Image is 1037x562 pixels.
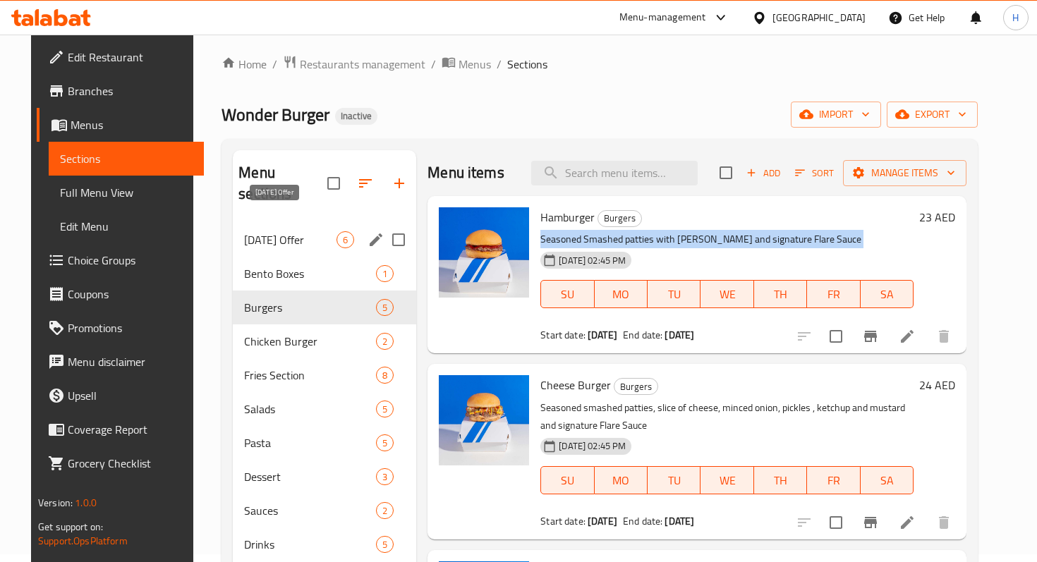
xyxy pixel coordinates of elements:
[754,280,807,308] button: TH
[623,512,662,530] span: End date:
[68,83,193,99] span: Branches
[807,466,860,494] button: FR
[68,49,193,66] span: Edit Restaurant
[37,277,204,311] a: Coupons
[376,502,394,519] div: items
[244,333,376,350] span: Chicken Burger
[439,375,529,465] img: Cheese Burger
[377,267,393,281] span: 1
[588,326,617,344] b: [DATE]
[60,218,193,235] span: Edit Menu
[595,466,648,494] button: MO
[653,470,695,491] span: TU
[861,466,914,494] button: SA
[459,56,491,73] span: Menus
[365,229,387,250] button: edit
[648,280,701,308] button: TU
[711,158,741,188] span: Select section
[791,102,881,128] button: import
[540,399,914,434] p: Seasoned smashed patties, slice of cheese, minced onion, pickles , ketchup and mustard and signat...
[706,284,748,305] span: WE
[540,280,594,308] button: SU
[244,536,376,553] span: Drinks
[600,284,642,305] span: MO
[653,284,695,305] span: TU
[619,9,706,26] div: Menu-management
[233,257,416,291] div: Bento Boxes1
[60,150,193,167] span: Sections
[377,504,393,518] span: 2
[540,374,611,396] span: Cheese Burger
[68,252,193,269] span: Choice Groups
[68,455,193,472] span: Grocery Checklist
[540,512,586,530] span: Start date:
[595,280,648,308] button: MO
[861,280,914,308] button: SA
[244,265,376,282] span: Bento Boxes
[37,446,204,480] a: Grocery Checklist
[244,468,376,485] span: Dessert
[377,403,393,416] span: 5
[244,434,376,451] span: Pasta
[60,184,193,201] span: Full Menu View
[244,502,376,519] span: Sauces
[614,379,657,395] span: Burgers
[547,470,588,491] span: SU
[540,207,595,228] span: Hamburger
[68,286,193,303] span: Coupons
[222,55,978,73] nav: breadcrumb
[919,375,955,395] h6: 24 AED
[813,284,854,305] span: FR
[648,466,701,494] button: TU
[38,518,103,536] span: Get support on:
[600,470,642,491] span: MO
[540,326,586,344] span: Start date:
[37,311,204,345] a: Promotions
[233,527,416,561] div: Drinks5
[899,328,916,345] a: Edit menu item
[244,299,376,316] span: Burgers
[336,231,354,248] div: items
[244,231,336,248] span: [DATE] Offer
[553,439,631,453] span: [DATE] 02:45 PM
[741,162,786,184] span: Add item
[531,161,698,185] input: search
[37,40,204,74] a: Edit Restaurant
[37,108,204,142] a: Menus
[377,369,393,382] span: 8
[741,162,786,184] button: Add
[319,169,348,198] span: Select all sections
[376,367,394,384] div: items
[37,74,204,108] a: Branches
[348,166,382,200] span: Sort sections
[376,265,394,282] div: items
[376,333,394,350] div: items
[927,506,961,539] button: delete
[665,326,694,344] b: [DATE]
[244,367,376,384] span: Fries Section
[283,55,425,73] a: Restaurants management
[854,506,887,539] button: Branch-specific-item
[427,162,504,183] h2: Menu items
[377,470,393,484] span: 3
[37,413,204,446] a: Coverage Report
[68,319,193,336] span: Promotions
[244,401,376,417] div: Salads
[49,176,204,209] a: Full Menu View
[843,160,966,186] button: Manage items
[49,142,204,176] a: Sections
[222,56,267,73] a: Home
[821,508,851,537] span: Select to update
[701,280,753,308] button: WE
[665,512,694,530] b: [DATE]
[701,466,753,494] button: WE
[37,243,204,277] a: Choice Groups
[71,116,193,133] span: Menus
[233,494,416,527] div: Sauces2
